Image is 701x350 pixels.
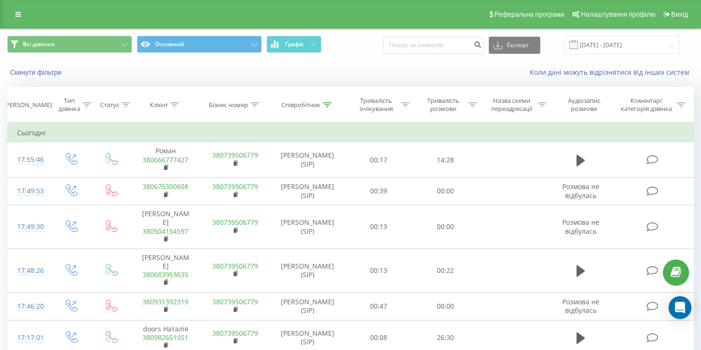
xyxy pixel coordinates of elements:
[281,101,320,109] div: Співробітник
[495,10,565,18] span: Реферальна програма
[270,177,345,205] td: [PERSON_NAME] (SIP)
[412,142,479,178] td: 14:28
[345,249,412,292] td: 00:13
[530,68,694,77] a: Коли дані можуть відрізнятися вiд інших систем
[150,101,168,109] div: Клієнт
[143,333,188,342] a: 380982651051
[17,329,41,347] div: 17:17:01
[131,142,200,178] td: Роман
[209,101,248,109] div: Бізнес номер
[619,97,674,113] div: Коментар/категорія дзвінка
[8,123,694,142] td: Сьогодні
[285,41,304,48] span: Графік
[212,261,258,270] a: 380739506779
[212,182,258,191] a: 380739506779
[270,292,345,320] td: [PERSON_NAME] (SIP)
[345,205,412,249] td: 00:13
[345,142,412,178] td: 00:17
[131,205,200,249] td: [PERSON_NAME]
[345,177,412,205] td: 00:39
[270,249,345,292] td: [PERSON_NAME] (SIP)
[488,97,536,113] div: Назва схеми переадресації
[562,218,599,235] span: Розмова не відбулась
[131,249,200,292] td: [PERSON_NAME]
[7,68,66,77] button: Скинути фільтри
[270,142,345,178] td: [PERSON_NAME] (SIP)
[412,205,479,249] td: 00:00
[143,155,188,164] a: 380666777427
[137,36,262,53] button: Основний
[4,101,52,109] div: [PERSON_NAME]
[557,97,611,113] div: Аудіозапис розмови
[7,36,132,53] button: Всі дзвінки
[143,182,188,191] a: 380675300608
[17,261,41,280] div: 17:48:26
[383,37,484,54] input: Пошук за номером
[562,297,599,315] span: Розмова не відбулась
[671,10,688,18] span: Вихід
[354,97,399,113] div: Тривалість очікування
[212,150,258,160] a: 380739506779
[562,182,599,200] span: Розмова не відбулась
[489,37,540,54] button: Експорт
[17,218,41,236] div: 17:49:30
[421,97,466,113] div: Тривалість розмови
[412,249,479,292] td: 00:22
[267,36,321,53] button: Графік
[345,292,412,320] td: 00:47
[412,292,479,320] td: 00:00
[17,150,41,169] div: 17:55:46
[412,177,479,205] td: 00:00
[270,205,345,249] td: [PERSON_NAME] (SIP)
[212,218,258,227] a: 380739506779
[100,101,119,109] div: Статус
[17,297,41,316] div: 17:46:20
[17,182,41,200] div: 17:49:53
[143,270,188,279] a: 380683953635
[669,296,691,319] div: Open Intercom Messenger
[143,227,188,236] a: 380504154597
[59,97,80,113] div: Тип дзвінка
[23,40,54,48] span: Всі дзвінки
[581,10,655,18] span: Налаштування профілю
[212,329,258,338] a: 380739506779
[143,297,188,306] a: 380931392319
[212,297,258,306] a: 380739506779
